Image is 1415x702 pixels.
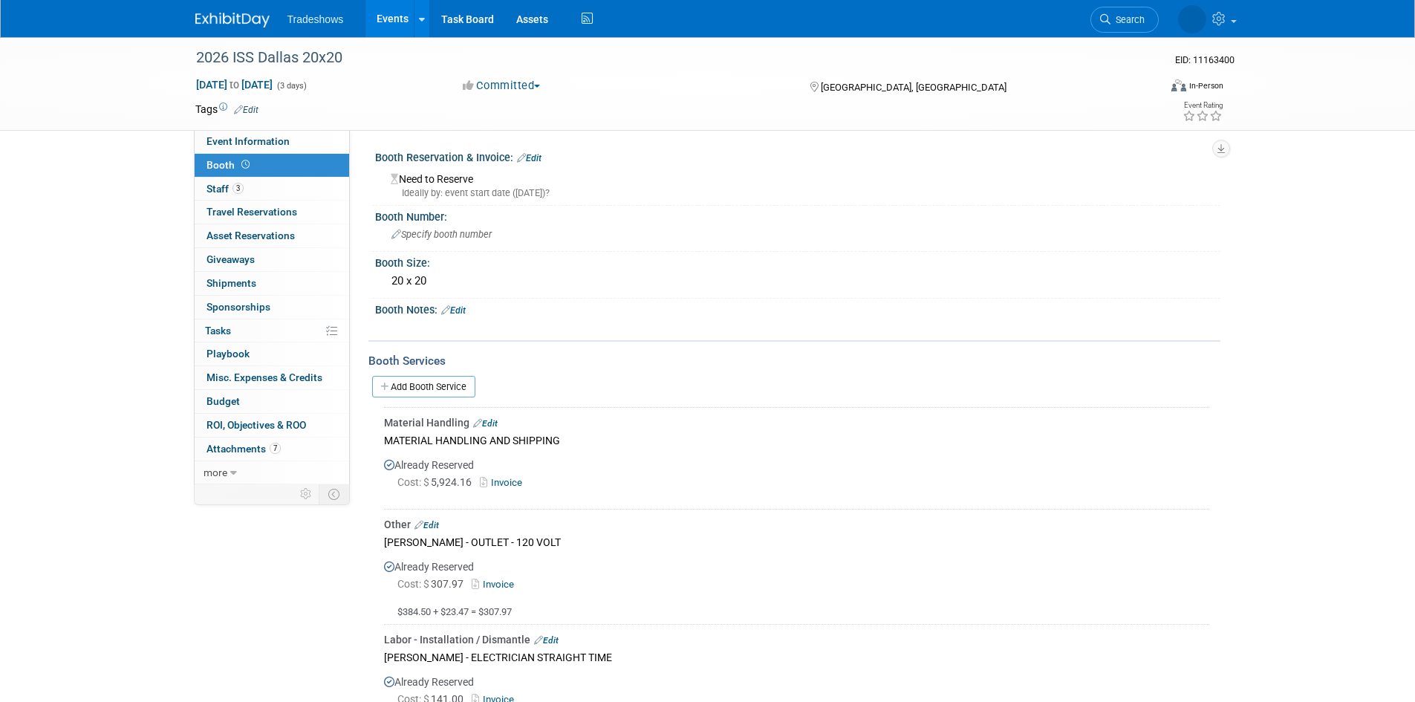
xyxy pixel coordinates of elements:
a: Invoice [480,477,528,488]
a: Attachments7 [195,438,349,461]
span: ROI, Objectives & ROO [206,419,306,431]
a: Misc. Expenses & Credits [195,366,349,389]
a: Edit [534,635,559,646]
a: ROI, Objectives & ROO [195,414,349,437]
a: Event Information [195,130,349,153]
span: Booth [206,159,253,171]
a: Edit [473,418,498,429]
button: Committed [458,78,546,94]
span: [GEOGRAPHIC_DATA], [GEOGRAPHIC_DATA] [821,82,1006,93]
a: Search [1049,7,1117,33]
a: Sponsorships [195,296,349,319]
span: [DATE] [DATE] [195,78,273,91]
span: Attachments [206,443,281,455]
span: Tradeshows [287,13,344,25]
span: Event Information [206,135,290,147]
span: Staff [206,183,244,195]
a: Playbook [195,342,349,365]
a: Edit [414,520,439,530]
a: Giveaways [195,248,349,271]
div: Need to Reserve [386,168,1209,200]
div: [PERSON_NAME] - OUTLET - 120 VOLT [384,532,1209,552]
div: Already Reserved [384,450,1209,504]
span: Booth not reserved yet [238,159,253,170]
span: more [204,467,227,478]
a: Asset Reservations [195,224,349,247]
div: Booth Notes: [375,299,1220,318]
span: Misc. Expenses & Credits [206,371,322,383]
img: Janet Wong [1136,8,1206,25]
span: 7 [270,443,281,454]
span: to [227,79,241,91]
a: Add Booth Service [372,376,475,397]
span: Event ID: 11163400 [1175,54,1235,65]
td: Tags [195,102,258,117]
div: 20 x 20 [386,270,1209,293]
a: Invoice [472,579,520,590]
div: Event Format [1071,77,1224,100]
span: 307.97 [397,578,469,590]
span: Sponsorships [206,301,270,313]
span: Playbook [206,348,250,360]
div: $384.50 + $23.47 = $307.97 [384,594,1209,620]
span: Asset Reservations [206,230,295,241]
span: Tasks [205,325,231,337]
a: Edit [517,153,541,163]
img: Format-Inperson.png [1171,79,1186,91]
div: MATERIAL HANDLING AND SHIPPING [384,430,1209,450]
span: 5,924.16 [397,476,478,488]
a: Staff3 [195,178,349,201]
div: 2026 ISS Dallas 20x20 [191,45,1136,71]
div: Booth Number: [375,206,1220,224]
div: Booth Services [368,353,1220,369]
a: Edit [441,305,466,316]
div: Event Rating [1183,102,1223,109]
a: Edit [234,105,258,115]
td: Toggle Event Tabs [319,484,349,504]
a: Tasks [195,319,349,342]
div: Booth Reservation & Invoice: [375,146,1220,166]
a: more [195,461,349,484]
span: (3 days) [276,81,307,91]
div: [PERSON_NAME] - ELECTRICIAN STRAIGHT TIME [384,647,1209,667]
span: 3 [232,183,244,194]
span: Search [1069,14,1103,25]
span: Budget [206,395,240,407]
span: Shipments [206,277,256,289]
a: Travel Reservations [195,201,349,224]
div: In-Person [1188,80,1223,91]
div: Ideally by: event start date ([DATE])? [391,186,1209,200]
div: Material Handling [384,415,1209,430]
div: Other [384,517,1209,532]
div: Labor - Installation / Dismantle [384,632,1209,647]
span: Specify booth number [391,229,492,240]
td: Personalize Event Tab Strip [293,484,319,504]
span: Cost: $ [397,476,431,488]
a: Budget [195,390,349,413]
a: Shipments [195,272,349,295]
span: Travel Reservations [206,206,297,218]
img: ExhibitDay [195,13,270,27]
span: Giveaways [206,253,255,265]
div: Booth Size: [375,252,1220,270]
div: Already Reserved [384,552,1209,620]
a: Booth [195,154,349,177]
span: Cost: $ [397,578,431,590]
